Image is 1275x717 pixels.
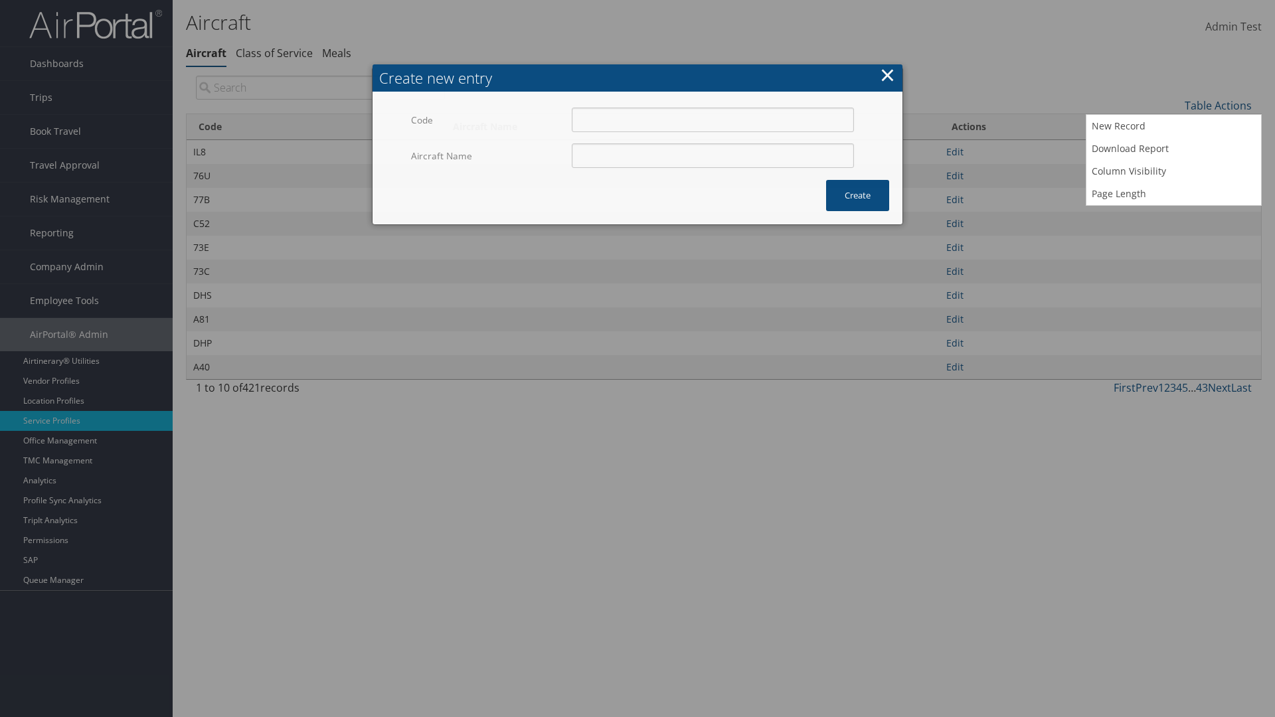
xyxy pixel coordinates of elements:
a: Download Report [1086,137,1261,160]
a: New Record [1086,115,1261,137]
button: × [880,62,895,88]
div: Create new entry [379,68,902,88]
label: Code [411,108,562,133]
a: Column Visibility [1086,160,1261,183]
button: Create [826,180,889,211]
label: Aircraft Name [411,143,562,169]
a: Page Length [1086,183,1261,205]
